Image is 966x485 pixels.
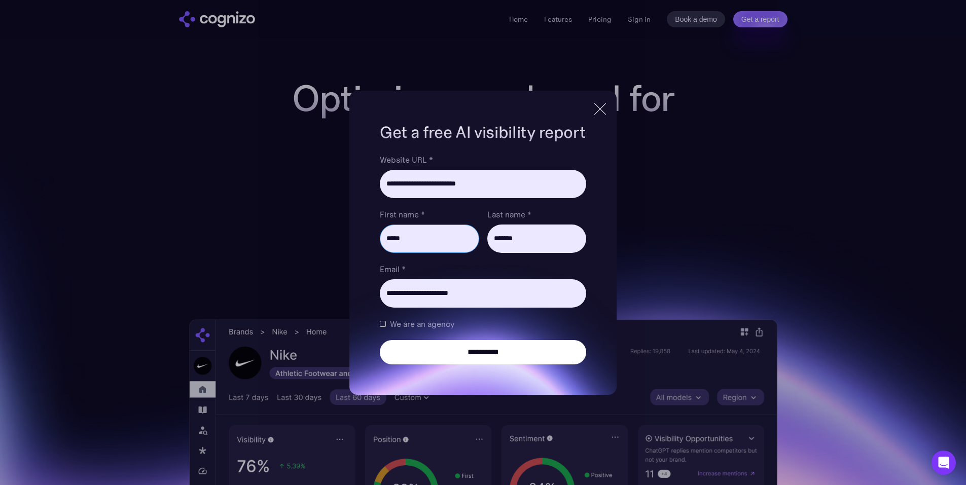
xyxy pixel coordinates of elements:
label: Last name * [487,208,586,220]
form: Brand Report Form [380,154,586,364]
span: We are an agency [390,318,454,330]
label: Email * [380,263,586,275]
div: Open Intercom Messenger [932,451,956,475]
label: Website URL * [380,154,586,166]
h1: Get a free AI visibility report [380,121,586,143]
label: First name * [380,208,479,220]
